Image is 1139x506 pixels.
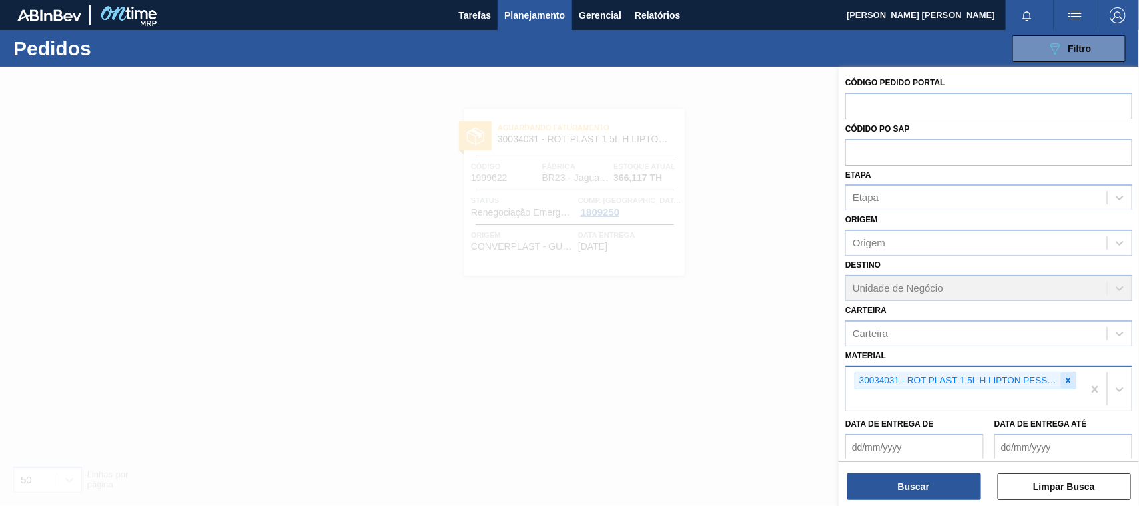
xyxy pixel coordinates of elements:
div: Origem [853,238,885,249]
h1: Pedidos [13,41,209,56]
button: Filtro [1012,35,1126,62]
div: Etapa [853,192,879,204]
label: Carteira [845,306,887,315]
input: dd/mm/yyyy [994,434,1132,461]
label: Etapa [845,170,871,180]
span: Gerencial [579,7,621,23]
label: Destino [845,260,881,270]
input: dd/mm/yyyy [845,434,984,461]
div: Carteira [853,328,888,339]
label: Código Pedido Portal [845,78,945,87]
img: Logout [1110,7,1126,23]
span: Tarefas [458,7,491,23]
img: userActions [1067,7,1083,23]
span: Planejamento [504,7,565,23]
label: Material [845,351,886,360]
span: Relatórios [635,7,680,23]
label: Códido PO SAP [845,124,910,134]
span: Filtro [1068,43,1092,54]
label: Data de Entrega de [845,419,934,429]
label: Data de Entrega até [994,419,1087,429]
label: Origem [845,215,878,224]
button: Notificações [1006,6,1048,25]
div: 30034031 - ROT PLAST 1 5L H LIPTON PESSEGO NF24 [855,372,1061,389]
img: TNhmsLtSVTkK8tSr43FrP2fwEKptu5GPRR3wAAAABJRU5ErkJggg== [17,9,81,21]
